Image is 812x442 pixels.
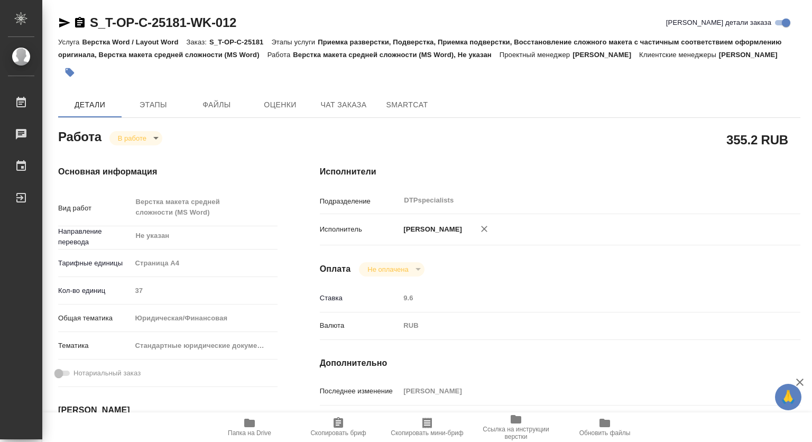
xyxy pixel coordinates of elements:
[478,426,554,440] span: Ссылка на инструкции верстки
[320,386,400,397] p: Последнее изменение
[779,386,797,408] span: 🙏
[320,357,800,370] h4: Дополнительно
[115,134,150,143] button: В работе
[726,131,788,149] h2: 355.2 RUB
[191,98,242,112] span: Файлы
[73,16,86,29] button: Скопировать ссылку
[58,226,131,247] p: Направление перевода
[64,98,115,112] span: Детали
[58,61,81,84] button: Добавить тэг
[391,429,463,437] span: Скопировать мини-бриф
[320,165,800,178] h4: Исполнители
[294,412,383,442] button: Скопировать бриф
[364,265,411,274] button: Не оплачена
[58,38,782,59] p: Приемка разверстки, Подверстка, Приемка подверстки, Восстановление сложного макета с частичным со...
[310,429,366,437] span: Скопировать бриф
[382,98,432,112] span: SmartCat
[58,165,278,178] h4: Основная информация
[579,429,631,437] span: Обновить файлы
[228,429,271,437] span: Папка на Drive
[775,384,801,410] button: 🙏
[58,258,131,269] p: Тарифные единицы
[320,224,400,235] p: Исполнитель
[573,51,639,59] p: [PERSON_NAME]
[58,38,82,46] p: Услуга
[58,404,278,417] h4: [PERSON_NAME]
[320,196,400,207] p: Подразделение
[473,217,496,241] button: Удалить исполнителя
[666,17,771,28] span: [PERSON_NAME] детали заказа
[400,317,760,335] div: RUB
[205,412,294,442] button: Папка на Drive
[58,16,71,29] button: Скопировать ссылку для ЯМессенджера
[255,98,306,112] span: Оценки
[639,51,719,59] p: Клиентские менеджеры
[271,38,318,46] p: Этапы услуги
[73,368,141,379] span: Нотариальный заказ
[400,290,760,306] input: Пустое поле
[472,412,560,442] button: Ссылка на инструкции верстки
[359,262,424,277] div: В работе
[320,320,400,331] p: Валюта
[209,38,271,46] p: S_T-OP-C-25181
[187,38,209,46] p: Заказ:
[131,337,278,355] div: Стандартные юридические документы, договоры, уставы
[293,51,500,59] p: Верстка макета средней сложности (MS Word), Не указан
[318,98,369,112] span: Чат заказа
[131,254,278,272] div: Страница А4
[267,51,293,59] p: Работа
[131,309,278,327] div: Юридическая/Финансовая
[383,412,472,442] button: Скопировать мини-бриф
[58,340,131,351] p: Тематика
[109,131,162,145] div: В работе
[128,98,179,112] span: Этапы
[400,383,760,399] input: Пустое поле
[320,263,351,275] h4: Оплата
[400,224,462,235] p: [PERSON_NAME]
[58,126,101,145] h2: Работа
[82,38,186,46] p: Верстка Word / Layout Word
[58,313,131,324] p: Общая тематика
[500,51,573,59] p: Проектный менеджер
[58,286,131,296] p: Кол-во единиц
[560,412,649,442] button: Обновить файлы
[719,51,786,59] p: [PERSON_NAME]
[90,15,236,30] a: S_T-OP-C-25181-WK-012
[131,283,278,298] input: Пустое поле
[320,293,400,303] p: Ставка
[58,203,131,214] p: Вид работ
